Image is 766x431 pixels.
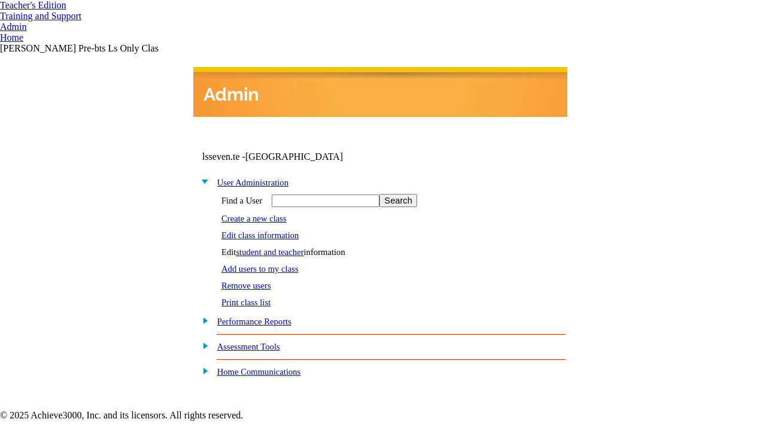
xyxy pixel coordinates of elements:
[193,67,567,117] img: header
[196,340,209,351] img: plus.gif
[202,151,422,162] td: lsseven.te -
[221,264,299,274] a: Add users to my class
[221,298,270,307] a: Print class list
[221,193,263,208] td: Find a User
[221,281,271,290] a: Remove users
[236,247,303,257] a: student and teacher
[217,342,280,351] a: Assessment Tools
[81,16,86,19] img: teacher_arrow_small.png
[221,230,299,240] a: Edit class information
[217,178,288,187] a: User Administration
[245,151,343,162] nobr: [GEOGRAPHIC_DATA]
[379,194,417,207] input: Search
[196,176,209,187] img: minus.gif
[217,367,301,377] a: Home Communications
[217,317,291,326] a: Performance Reports
[221,214,287,223] a: Create a new class
[196,315,209,326] img: plus.gif
[66,3,72,8] img: teacher_arrow.png
[221,247,418,258] td: Edit information
[196,365,209,376] img: plus.gif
